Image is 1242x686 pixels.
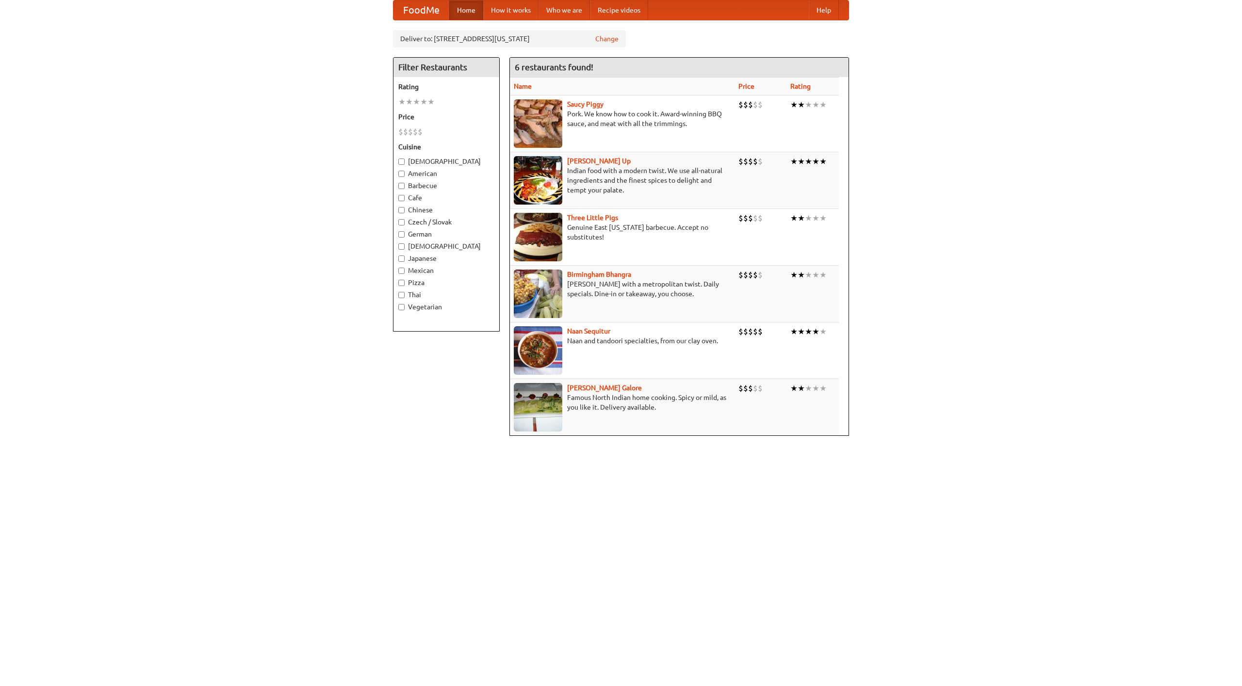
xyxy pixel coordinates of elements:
[748,156,753,167] li: $
[567,384,642,392] a: [PERSON_NAME] Galore
[748,326,753,337] li: $
[514,109,731,128] p: Pork. We know how to cook it. Award-winning BBQ sauce, and meat with all the trimmings.
[790,82,811,90] a: Rating
[393,0,449,20] a: FoodMe
[398,268,405,274] input: Mexican
[398,302,494,312] label: Vegetarian
[514,336,731,346] p: Naan and tandoori specialties, from our clay oven.
[748,213,753,223] li: $
[398,181,494,191] label: Barbecue
[812,213,819,223] li: ★
[790,270,798,280] li: ★
[393,58,499,77] h4: Filter Restaurants
[539,0,590,20] a: Who we are
[393,30,626,48] div: Deliver to: [STREET_ADDRESS][US_STATE]
[819,270,827,280] li: ★
[738,99,743,110] li: $
[753,99,758,110] li: $
[567,327,610,335] a: Naan Sequitur
[514,270,562,318] img: bhangra.jpg
[567,214,618,222] a: Three Little Pigs
[514,223,731,242] p: Genuine East [US_STATE] barbecue. Accept no substitutes!
[398,142,494,152] h5: Cuisine
[398,82,494,92] h5: Rating
[753,326,758,337] li: $
[805,270,812,280] li: ★
[790,99,798,110] li: ★
[514,383,562,431] img: currygalore.jpg
[798,213,805,223] li: ★
[805,383,812,394] li: ★
[819,383,827,394] li: ★
[398,266,494,275] label: Mexican
[738,213,743,223] li: $
[567,100,604,108] a: Saucy Piggy
[514,326,562,375] img: naansequitur.jpg
[819,156,827,167] li: ★
[743,156,748,167] li: $
[398,292,405,298] input: Thai
[753,213,758,223] li: $
[398,193,494,203] label: Cafe
[514,393,731,412] p: Famous North Indian home cooking. Spicy or mild, as you like it. Delivery available.
[398,127,403,137] li: $
[398,304,405,310] input: Vegetarian
[758,156,763,167] li: $
[798,270,805,280] li: ★
[398,254,494,263] label: Japanese
[758,326,763,337] li: $
[590,0,648,20] a: Recipe videos
[748,99,753,110] li: $
[413,96,420,107] li: ★
[408,127,413,137] li: $
[398,229,494,239] label: German
[398,112,494,122] h5: Price
[758,383,763,394] li: $
[819,213,827,223] li: ★
[790,326,798,337] li: ★
[758,270,763,280] li: $
[398,255,405,262] input: Japanese
[567,157,631,165] a: [PERSON_NAME] Up
[398,157,494,166] label: [DEMOGRAPHIC_DATA]
[398,171,405,177] input: American
[805,326,812,337] li: ★
[748,270,753,280] li: $
[743,383,748,394] li: $
[798,99,805,110] li: ★
[743,213,748,223] li: $
[753,383,758,394] li: $
[743,326,748,337] li: $
[514,99,562,148] img: saucy.jpg
[805,156,812,167] li: ★
[758,99,763,110] li: $
[413,127,418,137] li: $
[514,166,731,195] p: Indian food with a modern twist. We use all-natural ingredients and the finest spices to delight ...
[738,270,743,280] li: $
[403,127,408,137] li: $
[738,383,743,394] li: $
[427,96,435,107] li: ★
[798,326,805,337] li: ★
[514,213,562,261] img: littlepigs.jpg
[805,213,812,223] li: ★
[514,279,731,299] p: [PERSON_NAME] with a metropolitan twist. Daily specials. Dine-in or takeaway, you choose.
[398,183,405,189] input: Barbecue
[398,290,494,300] label: Thai
[790,383,798,394] li: ★
[790,213,798,223] li: ★
[753,270,758,280] li: $
[738,326,743,337] li: $
[743,270,748,280] li: $
[398,217,494,227] label: Czech / Slovak
[398,231,405,238] input: German
[406,96,413,107] li: ★
[798,156,805,167] li: ★
[812,383,819,394] li: ★
[515,63,593,72] ng-pluralize: 6 restaurants found!
[398,205,494,215] label: Chinese
[753,156,758,167] li: $
[420,96,427,107] li: ★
